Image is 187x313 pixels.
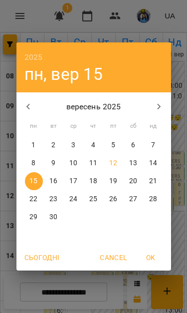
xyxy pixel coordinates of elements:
p: 5 [111,140,115,150]
p: 17 [69,176,77,186]
button: 10 [65,154,83,172]
span: Сьогодні [24,252,60,264]
p: 14 [149,158,157,168]
p: 29 [29,212,37,222]
button: 18 [85,172,103,190]
p: 20 [129,176,137,186]
button: 17 [65,172,83,190]
p: 15 [29,176,37,186]
p: вересень 2025 [40,101,147,113]
button: Сьогодні [20,249,64,267]
p: 23 [49,194,57,204]
p: 8 [31,158,35,168]
p: 1 [31,140,35,150]
button: 13 [125,154,143,172]
button: 24 [65,190,83,208]
p: 22 [29,194,37,204]
button: 28 [145,190,163,208]
p: 19 [109,176,117,186]
span: чт [85,121,103,131]
button: 4 [85,136,103,154]
button: 5 [105,136,123,154]
span: пн [25,121,43,131]
button: 2025 [24,50,43,64]
button: 29 [25,208,43,226]
span: Cancel [100,252,127,264]
button: 21 [145,172,163,190]
p: 16 [49,176,57,186]
button: 30 [45,208,63,226]
p: 27 [129,194,137,204]
p: 3 [71,140,75,150]
p: 13 [129,158,137,168]
p: 11 [89,158,97,168]
button: 26 [105,190,123,208]
button: 14 [145,154,163,172]
span: нд [145,121,163,131]
button: OK [135,249,167,267]
button: 16 [45,172,63,190]
p: 6 [131,140,135,150]
button: 2 [45,136,63,154]
button: 25 [85,190,103,208]
p: 24 [69,194,77,204]
button: 8 [25,154,43,172]
p: 2 [51,140,55,150]
p: 25 [89,194,97,204]
button: 12 [105,154,123,172]
span: ср [65,121,83,131]
button: 1 [25,136,43,154]
button: пн, вер 15 [24,64,103,84]
button: 7 [145,136,163,154]
button: 11 [85,154,103,172]
button: 19 [105,172,123,190]
button: Cancel [96,249,131,267]
p: 12 [109,158,117,168]
button: 22 [25,190,43,208]
button: 3 [65,136,83,154]
span: пт [105,121,123,131]
p: 26 [109,194,117,204]
button: 15 [25,172,43,190]
span: сб [125,121,143,131]
p: 10 [69,158,77,168]
p: 30 [49,212,57,222]
p: 21 [149,176,157,186]
button: 6 [125,136,143,154]
button: 9 [45,154,63,172]
span: вт [45,121,63,131]
p: 28 [149,194,157,204]
span: OK [139,252,163,264]
p: 4 [91,140,95,150]
button: 23 [45,190,63,208]
button: 27 [125,190,143,208]
p: 9 [51,158,55,168]
p: 7 [151,140,155,150]
button: 20 [125,172,143,190]
p: 18 [89,176,97,186]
